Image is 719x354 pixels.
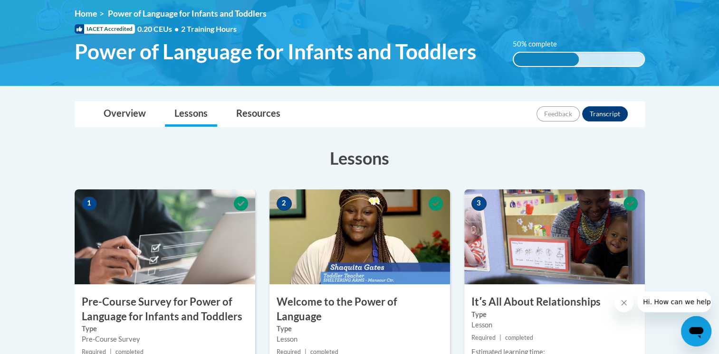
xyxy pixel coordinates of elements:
img: Course Image [464,189,645,284]
span: Power of Language for Infants and Toddlers [75,39,476,64]
span: Required [471,334,496,341]
h3: Lessons [75,146,645,170]
iframe: Close message [614,293,633,312]
iframe: Button to launch messaging window [681,316,711,346]
label: 50% complete [513,39,567,49]
img: Course Image [269,189,450,284]
button: Transcript [582,106,628,121]
h3: Welcome to the Power of Language [269,295,450,324]
span: IACET Accredited [75,24,135,34]
span: | [499,334,501,341]
span: • [174,24,179,33]
a: Home [75,9,97,19]
span: 2 [277,196,292,211]
span: 3 [471,196,487,211]
span: completed [505,334,533,341]
label: Type [277,324,443,334]
span: 1 [82,196,97,211]
h3: Itʹs All About Relationships [464,295,645,309]
a: Lessons [165,102,217,127]
h3: Pre-Course Survey for Power of Language for Infants and Toddlers [75,295,255,324]
button: Feedback [537,106,580,121]
label: Type [471,309,638,320]
label: Type [82,324,248,334]
span: Power of Language for Infants and Toddlers [108,9,267,19]
iframe: Message from company [637,291,711,312]
img: Course Image [75,189,255,284]
span: 0.20 CEUs [137,24,181,34]
a: Overview [94,102,155,127]
div: Lesson [471,320,638,330]
span: 2 Training Hours [181,24,237,33]
div: Lesson [277,334,443,345]
span: Hi. How can we help? [6,7,77,14]
div: Pre-Course Survey [82,334,248,345]
div: 50% complete [514,53,579,66]
a: Resources [227,102,290,127]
